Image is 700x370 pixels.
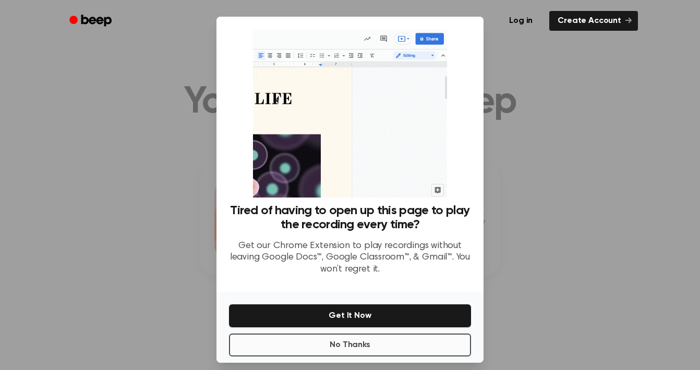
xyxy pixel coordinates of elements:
[62,11,121,31] a: Beep
[229,240,471,276] p: Get our Chrome Extension to play recordings without leaving Google Docs™, Google Classroom™, & Gm...
[499,9,543,33] a: Log in
[229,334,471,356] button: No Thanks
[229,204,471,232] h3: Tired of having to open up this page to play the recording every time?
[549,11,638,31] a: Create Account
[253,29,446,198] img: Beep extension in action
[229,304,471,327] button: Get It Now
